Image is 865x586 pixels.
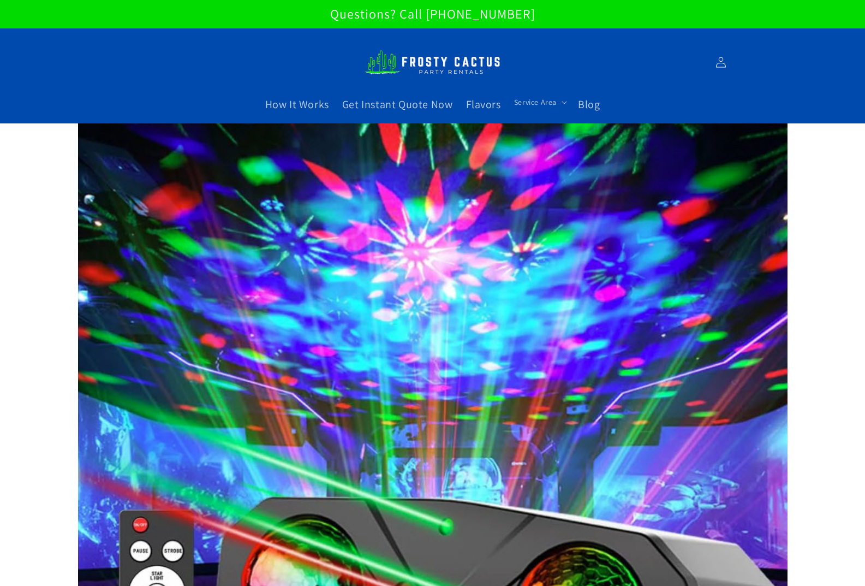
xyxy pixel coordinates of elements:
[571,91,606,118] a: Blog
[342,97,453,111] span: Get Instant Quote Now
[514,97,557,107] span: Service Area
[578,97,600,111] span: Blog
[365,44,501,81] img: Frosty Cactus Margarita machine rentals Slushy machine rentals dirt soda dirty slushies
[336,91,460,118] a: Get Instant Quote Now
[259,91,336,118] a: How It Works
[265,97,329,111] span: How It Works
[508,91,571,114] summary: Service Area
[460,91,508,118] a: Flavors
[466,97,501,111] span: Flavors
